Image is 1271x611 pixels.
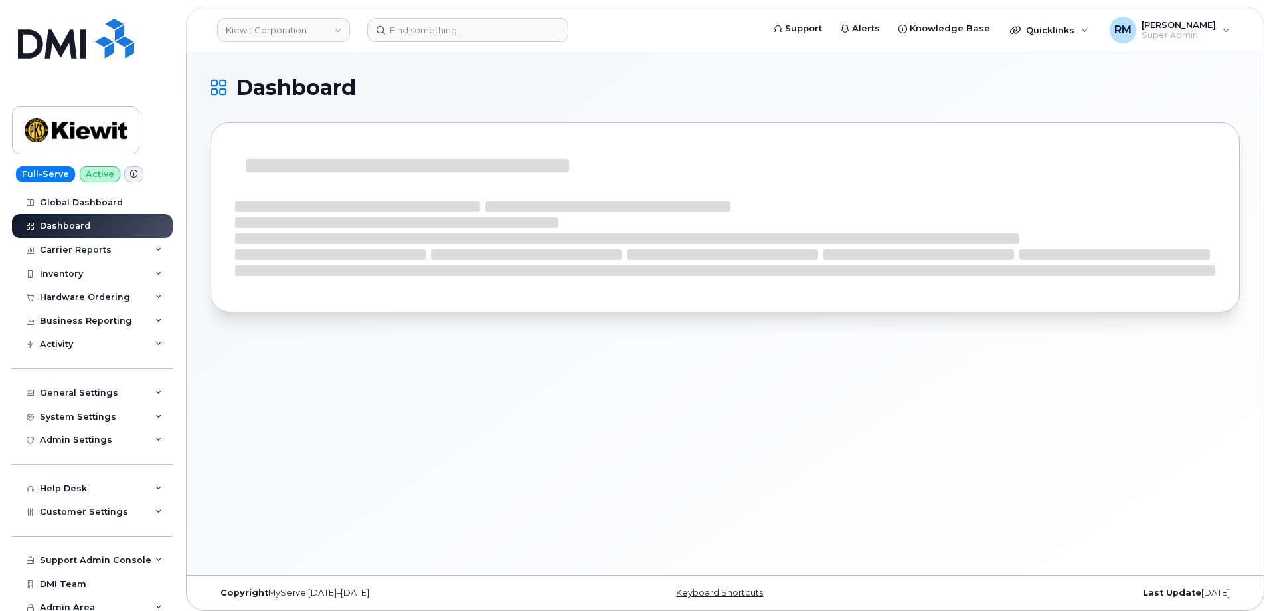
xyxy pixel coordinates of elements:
span: Dashboard [236,78,356,98]
strong: Last Update [1143,588,1201,598]
div: MyServe [DATE]–[DATE] [211,588,554,598]
a: Keyboard Shortcuts [676,588,763,598]
div: [DATE] [896,588,1240,598]
strong: Copyright [220,588,268,598]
